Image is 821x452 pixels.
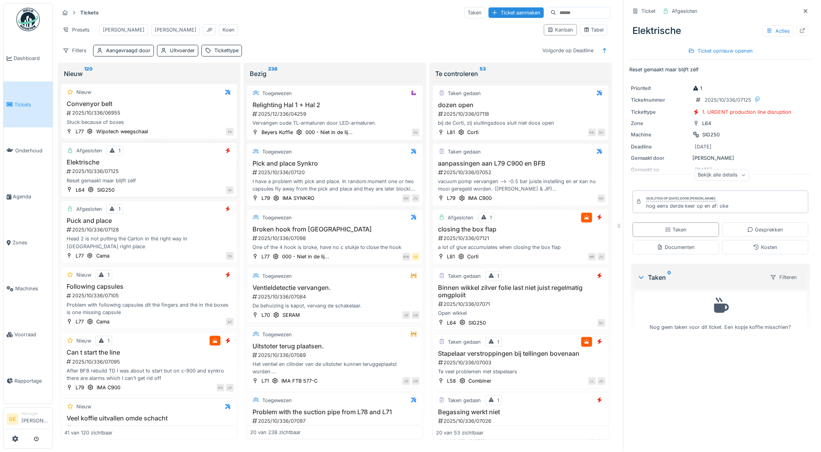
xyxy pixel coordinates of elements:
div: 2025/12/336/04259 [252,110,420,118]
div: 1 [498,338,500,346]
div: Reset gemaakt maar blijft zélf [64,177,234,184]
h3: dozen open [436,101,606,109]
div: JD [403,311,410,319]
div: Kosten [753,244,777,251]
div: Taken [637,273,764,282]
a: Voorraad [4,312,53,358]
div: Documenten [657,244,695,251]
div: L79 [76,384,84,391]
div: Taken gedaan [448,90,481,97]
div: Afgesloten [76,147,102,154]
div: 1 [693,85,703,92]
h3: Pick and place Synkro [250,160,420,167]
div: 2025/10/336/07125 [705,96,752,104]
div: AC [226,318,234,326]
div: 2025/10/336/07084 [252,293,420,300]
span: Tickets [14,101,49,108]
h3: closing the box flap [436,226,606,233]
a: Onderhoud [4,127,53,173]
div: Toegewezen [262,148,292,155]
div: Filters [59,45,90,56]
a: Rapportage [4,358,53,404]
div: Bezig [250,69,420,78]
div: Tickettype [214,47,238,54]
div: 1 [108,337,109,344]
div: 1 [118,147,120,154]
div: Ticketnummer [631,96,690,104]
div: SIG250 [97,186,115,194]
div: Ticket opnieuw openen [685,46,756,56]
h3: Begassing werkt niet [436,408,606,416]
h3: Relighting Hal 1 + Hal 2 [250,101,420,109]
div: 2025/10/336/07118 [438,110,606,118]
div: L77 [76,128,84,135]
div: Tabel [584,26,604,34]
h3: Can t start the line [64,349,234,356]
div: Nieuw [76,88,91,96]
sup: 53 [480,69,486,78]
div: 20 van 53 zichtbaar [436,429,484,436]
div: Vervangen oude TL-armaturen door LED-armaturen. [250,119,420,127]
div: Taken gedaan [448,272,481,280]
div: Presets [59,24,93,35]
div: 2025/10/336/06916 [66,424,234,431]
div: 000 - Niet in de lij... [305,129,353,136]
div: L64 [76,186,85,194]
div: Open wikkel [436,309,606,317]
div: Nog geen taken voor dit ticket. Een kopje koffie misschien? [639,295,802,331]
div: vacuum pomp vervangen --> -0.5 bar juiste instelling en er kan nu mooi geregeld worden. ([PERSON_... [436,178,606,192]
div: Gesprekken [747,226,784,233]
div: 2025/10/336/07105 [66,292,234,299]
span: Agenda [13,193,49,200]
div: Tickettype [631,108,690,116]
div: Uitvoerder [170,47,195,54]
div: Taken gedaan [448,338,481,346]
a: GE Manager[PERSON_NAME] [7,411,49,429]
div: 2025/10/336/07128 [66,226,234,233]
div: 1 [498,272,500,280]
div: Toegewezen [262,272,292,280]
div: L79 [261,194,270,202]
a: Machines [4,266,53,312]
div: L79 [447,194,456,202]
div: 2025/10/336/07089 [252,351,420,359]
div: MP [588,253,596,261]
div: Prioriteit [631,85,690,92]
div: 2025/10/336/07097 [252,417,420,425]
div: IO [226,186,234,194]
div: Acties [763,25,794,37]
div: a lot of glue accumulates when closing the box flap [436,244,606,251]
div: Taken gedaan [448,397,481,404]
div: SERAM [282,311,300,319]
strong: Tickets [77,9,102,16]
sup: 120 [84,69,93,78]
div: Elektrische [630,21,812,41]
sup: 0 [668,273,671,282]
div: Taken [464,7,486,18]
span: Zones [12,239,49,246]
div: JD [226,384,234,392]
div: Filteren [767,272,801,283]
div: Toegewezen [262,214,292,221]
div: Nieuw [76,337,91,344]
h3: Broken hook from [GEOGRAPHIC_DATA] [250,226,420,233]
div: Ticket aanmaken [489,7,544,18]
div: Afgesloten [76,205,102,213]
div: IMA FTB 577-C [281,377,318,385]
div: 2025/10/336/07052 [438,169,606,176]
div: Aangevraagd door [106,47,150,54]
div: 1 [118,205,120,213]
div: Machine [631,131,690,138]
div: JD [598,377,606,385]
div: L71 [261,377,269,385]
div: Cama [96,318,109,325]
h3: Elektrische [64,159,234,166]
p: Reset gemaakt maar blijft zélf [630,66,812,73]
div: KK [588,129,596,136]
div: SV [598,319,606,327]
div: Stuck because of boxes [64,118,234,126]
h3: Convenyor belt [64,100,234,108]
div: L77 [76,252,84,260]
li: [PERSON_NAME] [21,411,49,427]
h3: Puck and place [64,217,234,224]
